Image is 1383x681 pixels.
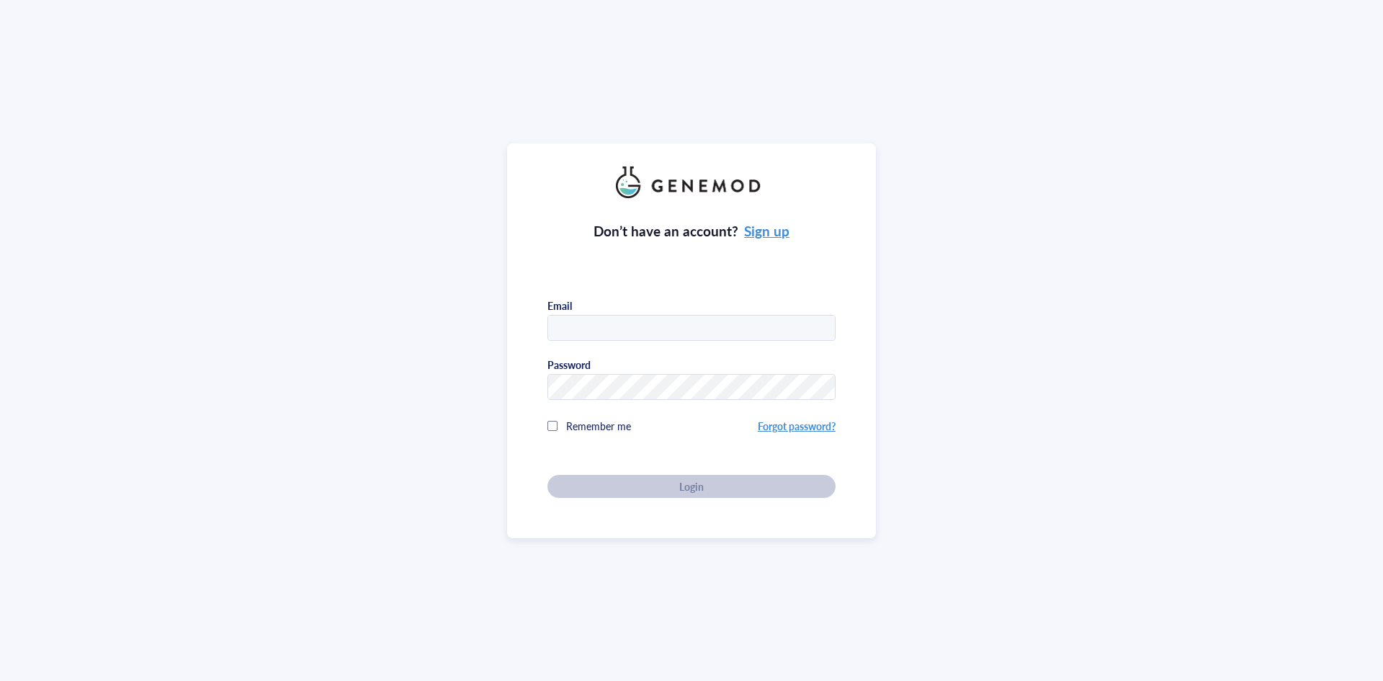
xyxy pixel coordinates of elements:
[594,221,790,241] div: Don’t have an account?
[547,299,572,312] div: Email
[566,419,631,433] span: Remember me
[758,419,836,433] a: Forgot password?
[744,221,789,241] a: Sign up
[547,358,591,371] div: Password
[616,166,767,198] img: genemod_logo_light-BcqUzbGq.png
